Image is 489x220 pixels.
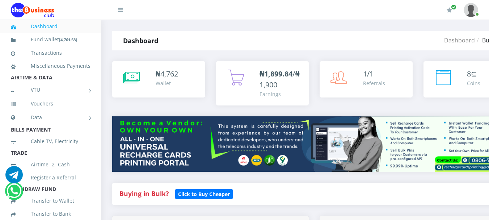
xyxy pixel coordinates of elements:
a: ₦4,762 Wallet [112,61,205,97]
div: Earnings [260,90,302,98]
a: Dashboard [444,36,475,44]
span: Renew/Upgrade Subscription [451,4,456,10]
a: Cable TV, Electricity [11,133,90,150]
span: 1/1 [363,69,374,79]
a: VTU [11,81,90,99]
b: ₦1,899.84 [260,69,292,79]
img: Logo [11,3,54,17]
a: Click to Buy Cheaper [175,189,233,198]
strong: Buying in Bulk? [119,189,169,198]
a: Fund wallet[4,761.58] [11,31,90,48]
a: Chat for support [5,171,23,183]
b: 4,761.58 [60,37,76,42]
a: 1/1 Referrals [320,61,413,97]
span: 8 [467,69,471,79]
span: 4,762 [160,69,178,79]
a: Transactions [11,45,90,61]
span: /₦1,900 [260,69,300,90]
small: [ ] [59,37,77,42]
div: ₦ [156,69,178,79]
div: Coins [467,79,480,87]
a: Dashboard [11,18,90,35]
a: Register a Referral [11,169,90,186]
i: Renew/Upgrade Subscription [447,7,452,13]
a: Transfer to Wallet [11,192,90,209]
a: ₦1,899.84/₦1,900 Earnings [216,61,309,105]
strong: Dashboard [123,36,158,45]
div: Referrals [363,79,385,87]
b: Click to Buy Cheaper [178,191,230,198]
a: Miscellaneous Payments [11,58,90,74]
div: ⊆ [467,69,480,79]
div: Wallet [156,79,178,87]
a: Data [11,108,90,126]
a: Chat for support [7,188,21,200]
img: User [464,3,478,17]
a: Vouchers [11,95,90,112]
a: Airtime -2- Cash [11,156,90,173]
